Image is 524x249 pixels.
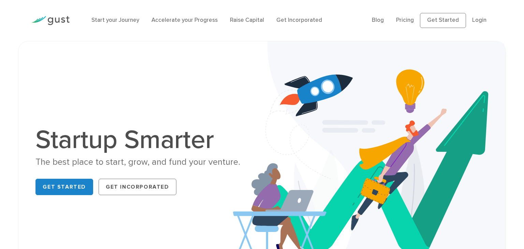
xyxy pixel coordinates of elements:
a: Start your Journey [91,17,139,24]
img: Gust Logo [31,16,70,25]
a: Raise Capital [230,17,264,24]
a: Get Incorporated [276,17,322,24]
a: Get Started [35,179,93,195]
h1: Startup Smarter [35,127,257,153]
a: Get Started [420,13,466,28]
a: Pricing [396,17,414,24]
a: Accelerate your Progress [151,17,218,24]
div: The best place to start, grow, and fund your venture. [35,156,257,168]
a: Login [472,17,486,24]
a: Get Incorporated [99,179,176,195]
a: Blog [372,17,384,24]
